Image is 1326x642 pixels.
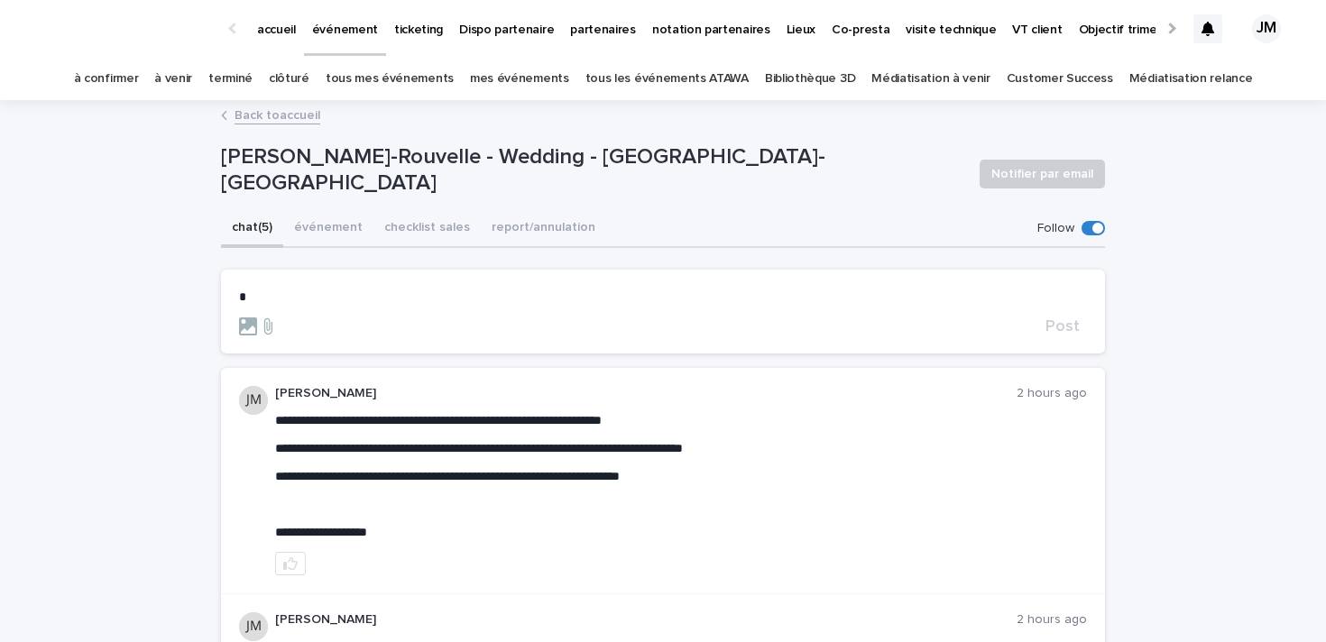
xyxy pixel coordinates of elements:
[373,210,481,248] button: checklist sales
[1037,221,1074,236] p: Follow
[1017,612,1087,628] p: 2 hours ago
[1045,318,1080,335] span: Post
[1038,318,1087,335] button: Post
[585,58,749,100] a: tous les événements ATAWA
[154,58,192,100] a: à venir
[74,58,139,100] a: à confirmer
[275,612,1017,628] p: [PERSON_NAME]
[1007,58,1113,100] a: Customer Success
[1252,14,1281,43] div: JM
[275,386,1017,401] p: [PERSON_NAME]
[208,58,253,100] a: terminé
[1129,58,1253,100] a: Médiatisation relance
[481,210,606,248] button: report/annulation
[991,165,1093,183] span: Notifier par email
[980,160,1105,188] button: Notifier par email
[36,11,211,47] img: Ls34BcGeRexTGTNfXpUC
[283,210,373,248] button: événement
[221,144,965,197] p: [PERSON_NAME]-Rouvelle - Wedding - [GEOGRAPHIC_DATA]-[GEOGRAPHIC_DATA]
[871,58,990,100] a: Médiatisation à venir
[221,210,283,248] button: chat (5)
[326,58,454,100] a: tous mes événements
[1017,386,1087,401] p: 2 hours ago
[269,58,309,100] a: clôturé
[235,104,320,124] a: Back toaccueil
[275,552,306,575] button: like this post
[765,58,855,100] a: Bibliothèque 3D
[470,58,569,100] a: mes événements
